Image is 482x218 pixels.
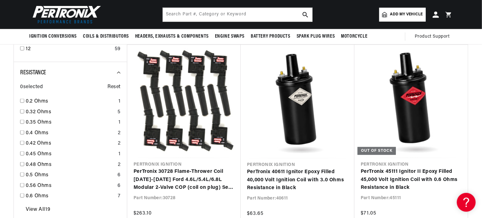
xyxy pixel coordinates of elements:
[26,161,115,169] a: 0.48 Ohms
[338,29,370,44] summary: Motorcycle
[26,171,115,179] a: 0.5 Ohms
[118,108,121,116] div: 5
[297,33,335,40] span: Spark Plug Wires
[20,83,43,91] span: 0 selected
[118,129,121,137] div: 2
[118,119,121,127] div: 1
[83,33,129,40] span: Coils & Distributors
[134,168,234,192] a: PerTronix 30728 Flame-Thrower Coil [DATE]-[DATE] Ford 4.6L/5.4L/6.8L Modular 2-Valve COP (coil on...
[361,168,462,192] a: PerTronix 45111 Ignitor II Epoxy Filled 45,000 Volt Ignition Coil with 0.6 Ohms Resistance in Black
[29,33,77,40] span: Ignition Conversions
[26,98,116,106] a: 0.2 Ohms
[390,12,423,18] span: Add my vehicle
[299,8,312,22] button: search button
[118,182,121,190] div: 6
[26,129,115,137] a: 0.4 Ohms
[26,119,116,127] a: 0.35 Ohms
[118,150,121,158] div: 1
[118,140,121,148] div: 2
[26,182,115,190] a: 0.56 Ohms
[80,29,132,44] summary: Coils & Distributors
[379,8,426,22] a: Add my vehicle
[115,45,121,53] div: 59
[293,29,338,44] summary: Spark Plug Wires
[20,70,46,76] span: Resistance
[163,8,312,22] input: Search Part #, Category or Keyword
[251,33,290,40] span: Battery Products
[118,161,121,169] div: 2
[26,206,50,214] a: View All 19
[135,33,209,40] span: Headers, Exhausts & Components
[26,150,116,158] a: 0.45 Ohms
[247,168,348,192] a: PerTronix 40611 Ignitor Epoxy Filled 40,000 Volt Ignition Coil with 3.0 Ohms Resistance in Black
[118,192,121,200] div: 7
[29,4,101,25] img: Pertronix
[107,83,121,91] span: Reset
[415,29,453,44] summary: Product Support
[26,108,115,116] a: 0.32 Ohms
[118,98,121,106] div: 1
[215,33,244,40] span: Engine Swaps
[26,192,115,200] a: 0.6 Ohms
[212,29,248,44] summary: Engine Swaps
[26,140,115,148] a: 0.42 Ohms
[341,33,367,40] span: Motorcycle
[29,29,80,44] summary: Ignition Conversions
[118,171,121,179] div: 6
[248,29,293,44] summary: Battery Products
[132,29,212,44] summary: Headers, Exhausts & Components
[415,33,450,40] span: Product Support
[26,45,112,53] a: 12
